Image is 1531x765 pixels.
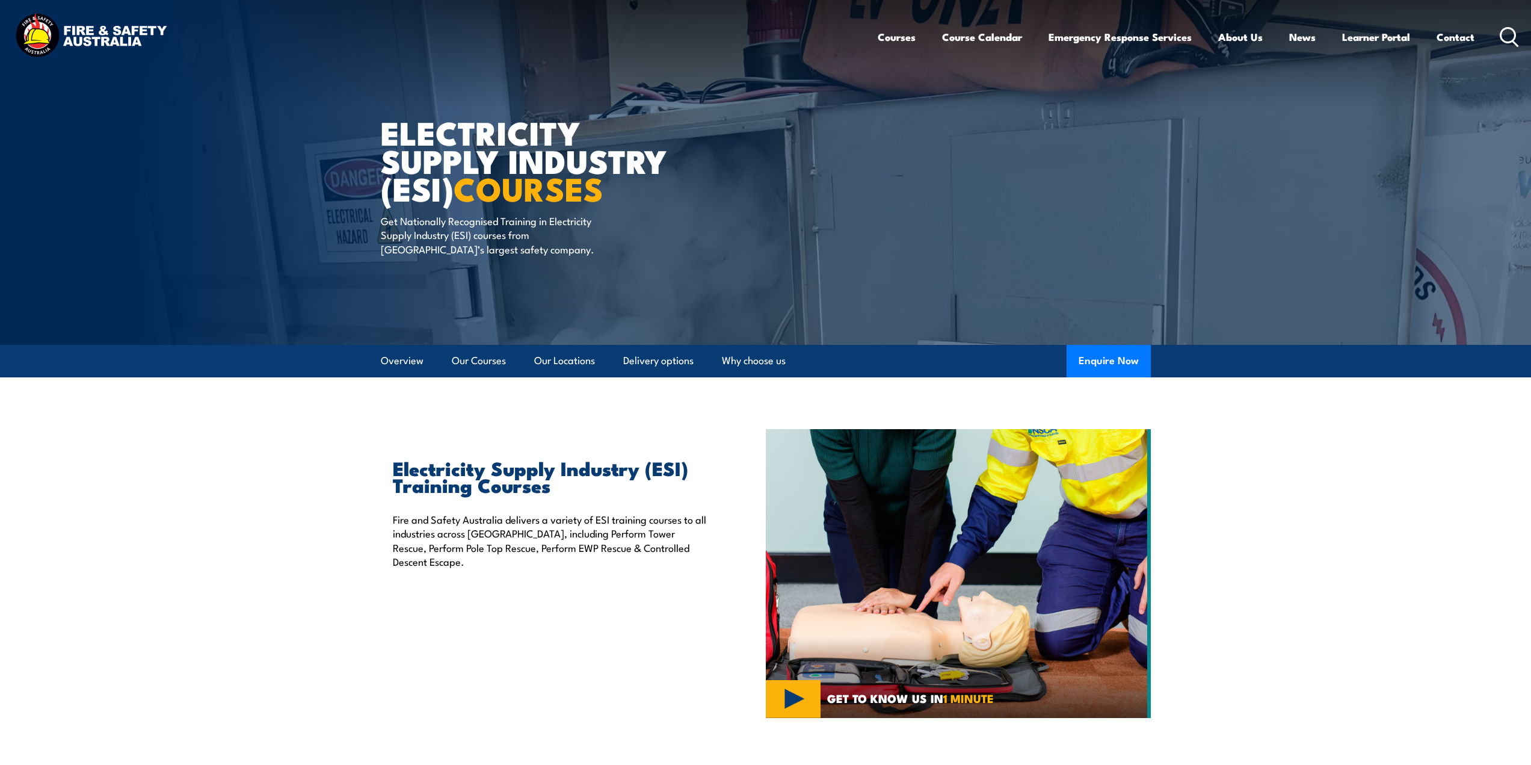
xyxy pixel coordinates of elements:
a: Why choose us [722,345,786,377]
a: Learner Portal [1342,21,1410,53]
a: Courses [878,21,916,53]
a: Emergency Response Services [1049,21,1192,53]
p: Get Nationally Recognised Training in Electricity Supply Industry (ESI) courses from [GEOGRAPHIC_... [381,214,600,256]
h1: Electricity Supply Industry (ESI) [381,118,678,202]
button: Enquire Now [1067,345,1151,377]
a: News [1289,21,1316,53]
span: GET TO KNOW US IN [827,693,994,704]
strong: COURSES [454,163,603,212]
img: Electricity Supply Industry (ESI) Training Courses [766,429,1151,718]
a: Our Locations [534,345,595,377]
a: Contact [1437,21,1474,53]
h2: Electricity Supply Industry (ESI) Training Courses [393,459,710,493]
a: Our Courses [452,345,506,377]
p: Fire and Safety Australia delivers a variety of ESI training courses to all industries across [GE... [393,512,710,569]
a: Delivery options [623,345,694,377]
a: Overview [381,345,424,377]
strong: 1 MINUTE [943,689,994,707]
a: About Us [1218,21,1263,53]
a: Course Calendar [942,21,1022,53]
